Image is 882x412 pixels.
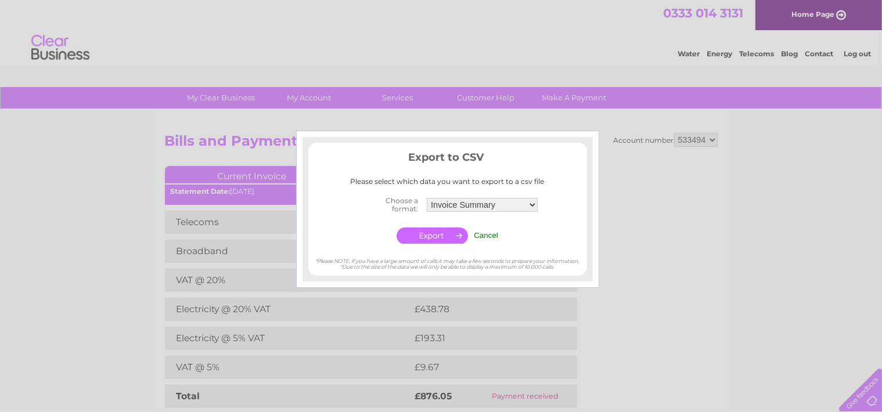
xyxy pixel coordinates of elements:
a: Log out [844,49,871,58]
a: Telecoms [739,49,774,58]
img: logo.png [31,30,90,66]
a: Water [678,49,700,58]
input: Cancel [474,231,498,240]
div: *Please NOTE, if you have a large amount of calls it may take a few seconds to prepare your infor... [308,247,587,270]
div: Clear Business is a trading name of Verastar Limited (registered in [GEOGRAPHIC_DATA] No. 3667643... [167,6,716,56]
a: 0333 014 3131 [663,6,743,20]
a: Blog [781,49,798,58]
div: Please select which data you want to export to a csv file [308,178,587,186]
h3: Export to CSV [308,149,587,169]
th: Choose a format: [354,193,424,216]
a: Energy [707,49,732,58]
a: Contact [805,49,833,58]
